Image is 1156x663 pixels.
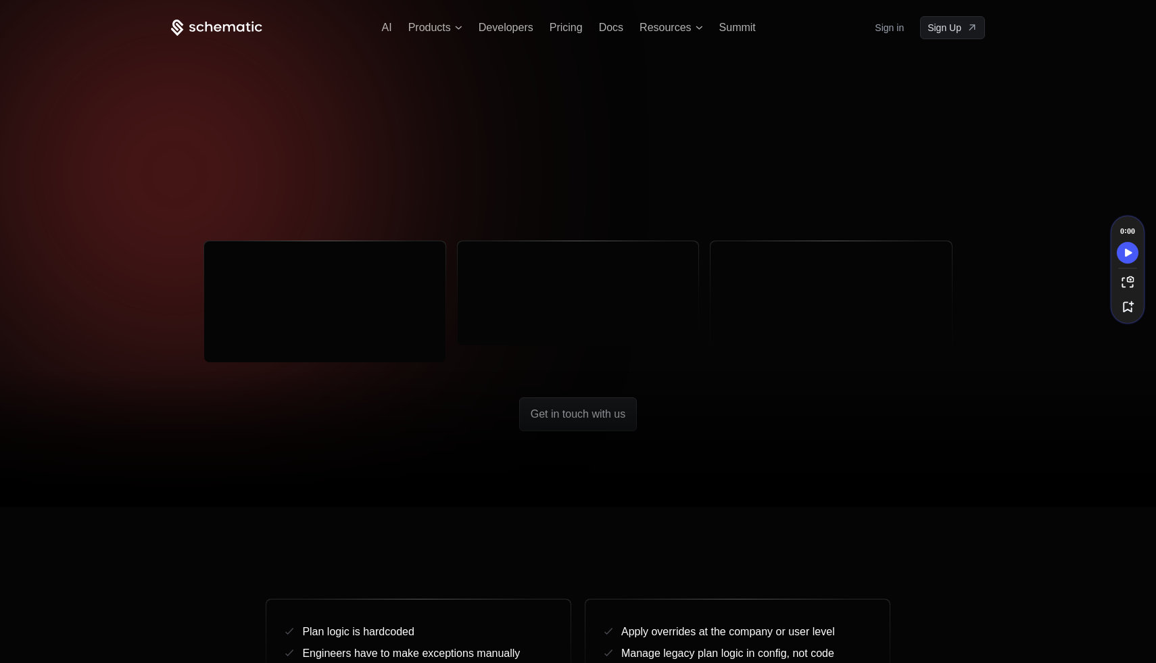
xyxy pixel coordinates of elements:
a: [object Object] [920,16,985,39]
a: Docs [599,22,623,33]
span: Plan logic is hardcoded [302,626,414,637]
span: Manage legacy plan logic in config, not code [621,647,834,659]
a: Sign in [875,17,904,39]
span: Products [408,22,451,34]
a: Developers [479,22,533,33]
span: Engineers have to make exceptions manually [302,647,520,659]
a: Summit [719,22,756,33]
span: Sign Up [928,21,961,34]
a: Pricing [550,22,583,33]
span: Resources [640,22,691,34]
span: Apply overrides at the company or user level [621,626,835,637]
a: AI [382,22,392,33]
